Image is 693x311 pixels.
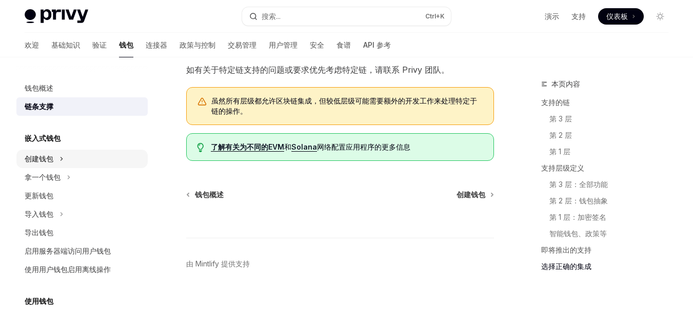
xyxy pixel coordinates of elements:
[571,12,586,20] font: 支持
[549,213,606,221] font: 第 1 层：加密签名
[541,262,591,271] font: 选择正确的集成
[545,12,559,20] font: 演示
[92,33,107,57] a: 验证
[549,114,572,123] font: 第 3 层
[336,33,351,57] a: 食谱
[331,142,410,151] font: 配置应用程序的更多信息
[16,79,148,97] a: 钱包概述
[549,176,677,193] a: 第 3 层：全部功能
[549,225,677,242] a: 智能钱包、政策等
[541,258,677,275] a: 选择正确的集成
[541,160,677,176] a: 支持层级定义
[197,97,207,107] svg: 警告
[571,11,586,22] a: 支持
[186,65,449,75] font: 如有关于特定链支持的问题或要求优先考虑特定链，请联系 Privy 团队。
[541,245,591,254] font: 即将推出的支持
[187,190,224,200] a: 钱包概述
[549,196,608,205] font: 第 2 层：钱包抽象
[25,9,88,24] img: 灯光标志
[25,154,53,163] font: 创建钱包
[549,193,677,209] a: 第 2 层：钱包抽象
[16,97,148,116] a: 链条支撑
[541,163,584,172] font: 支持层级定义
[228,33,256,57] a: 交易管理
[457,190,485,199] font: 创建钱包
[197,143,204,152] svg: 提示
[228,40,256,49] font: 交易管理
[545,11,559,22] a: 演示
[549,229,607,238] font: 智能钱包、政策等
[284,142,291,151] font: 和
[211,96,477,115] font: 虽然所有层级都允许区块链集成，但较低层级可能需要额外的开发工作来处理特定于链的操作。
[25,210,53,218] font: 导入钱包
[180,40,215,49] font: 政策与控制
[119,33,133,57] a: 钱包
[291,142,317,151] font: Solana
[16,223,148,242] a: 导出钱包
[549,147,570,156] font: 第 1 层
[425,12,436,20] font: Ctrl
[25,40,39,49] font: 欢迎
[598,8,644,25] a: 仪表板
[25,265,111,274] font: 使用用户钱包启用离线操作
[25,297,53,305] font: 使用钱包
[16,260,148,279] a: 使用用户钱包启用离线操作
[146,40,167,49] font: 连接器
[92,40,107,49] font: 验证
[16,186,148,205] a: 更新钱包
[549,111,677,127] a: 第 3 层
[269,40,298,49] font: 用户管理
[269,33,298,57] a: 用户管理
[211,142,284,152] a: 了解有关为不同的EVM
[541,242,677,258] a: 即将推出的支持
[16,242,148,260] a: 启用服务器端访问用户钱包
[25,191,53,200] font: 更新钱包
[25,102,53,111] font: 链条支撑
[25,134,61,142] font: 嵌入式钱包
[549,143,677,160] a: 第 1 层
[186,259,250,268] font: 由 Mintlify 提供支持
[195,190,224,199] font: 钱包概述
[25,33,39,57] a: 欢迎
[262,12,281,20] font: 搜索...
[541,98,570,107] font: 支持的链
[146,33,167,57] a: 连接器
[363,33,391,57] a: API 参考
[25,84,53,92] font: 钱包概述
[25,246,111,255] font: 启用服务器端访问用户钱包
[186,259,250,269] a: 由 Mintlify 提供支持
[51,33,80,57] a: 基础知识
[436,12,445,20] font: +K
[551,79,580,88] font: 本页内容
[606,12,628,20] font: 仪表板
[541,94,677,111] a: 支持的链
[363,40,391,49] font: API 参考
[549,131,572,139] font: 第 2 层
[549,209,677,225] a: 第 1 层：加密签名
[291,142,317,152] a: Solana
[25,173,61,181] font: 拿一个钱包
[652,8,668,25] button: 切换暗模式
[51,40,80,49] font: 基础知识
[180,33,215,57] a: 政策与控制
[25,228,53,237] font: 导出钱包
[457,190,493,200] a: 创建钱包
[242,7,451,26] button: 搜索...Ctrl+K
[119,40,133,49] font: 钱包
[336,40,351,49] font: 食谱
[211,142,284,151] font: 了解有关为不同的EVM
[317,142,331,151] font: 网络
[549,127,677,143] a: 第 2 层
[549,180,608,189] font: 第 3 层：全部功能
[310,40,324,49] font: 安全
[310,33,324,57] a: 安全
